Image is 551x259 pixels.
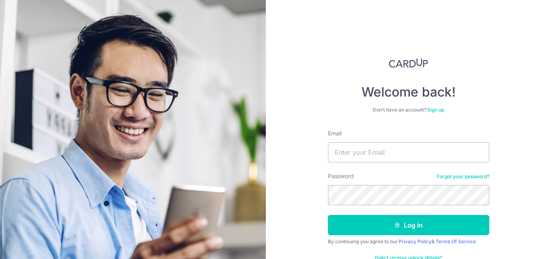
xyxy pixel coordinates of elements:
[328,238,489,245] div: By continuing you agree to our &
[328,107,489,113] div: Don’t have an account?
[399,238,432,244] a: Privacy Policy
[437,173,489,180] a: Forgot your password?
[328,142,489,162] input: Enter your Email
[427,107,444,113] a: Sign up
[328,215,489,235] button: Log in
[389,58,428,68] img: CardUp Logo
[328,84,489,100] h4: Welcome back!
[328,172,354,180] label: Password
[436,238,476,244] a: Terms Of Service
[328,129,342,137] label: Email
